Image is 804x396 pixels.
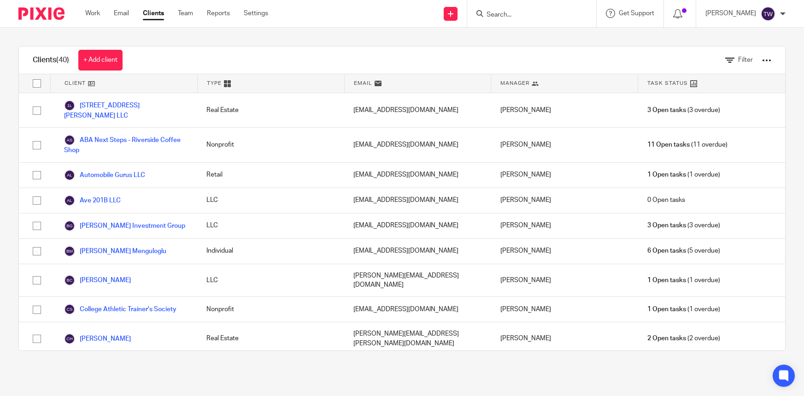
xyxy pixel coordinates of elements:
[738,57,753,63] span: Filter
[64,100,75,111] img: svg%3E
[197,128,344,162] div: Nonprofit
[491,239,638,264] div: [PERSON_NAME]
[28,75,46,92] input: Select all
[64,220,75,231] img: svg%3E
[197,188,344,213] div: LLC
[647,221,720,230] span: (3 overdue)
[491,93,638,127] div: [PERSON_NAME]
[64,275,75,286] img: svg%3E
[85,9,100,18] a: Work
[647,276,686,285] span: 1 Open tasks
[344,213,491,238] div: [EMAIL_ADDRESS][DOMAIN_NAME]
[64,135,188,155] a: ABA Next Steps - Riverside Coffee Shop
[64,170,75,181] img: svg%3E
[491,297,638,322] div: [PERSON_NAME]
[619,10,654,17] span: Get Support
[344,297,491,322] div: [EMAIL_ADDRESS][DOMAIN_NAME]
[18,7,65,20] img: Pixie
[178,9,193,18] a: Team
[647,170,720,179] span: (1 overdue)
[197,264,344,297] div: LLC
[647,195,685,205] span: 0 Open tasks
[207,9,230,18] a: Reports
[64,220,185,231] a: [PERSON_NAME] Investment Group
[491,322,638,355] div: [PERSON_NAME]
[344,322,491,355] div: [PERSON_NAME][EMAIL_ADDRESS][PERSON_NAME][DOMAIN_NAME]
[64,195,121,206] a: Ave 201B LLC
[197,239,344,264] div: Individual
[143,9,164,18] a: Clients
[64,135,75,146] img: svg%3E
[197,163,344,188] div: Retail
[64,275,131,286] a: [PERSON_NAME]
[64,246,75,257] img: svg%3E
[344,128,491,162] div: [EMAIL_ADDRESS][DOMAIN_NAME]
[761,6,775,21] img: svg%3E
[647,305,720,314] span: (1 overdue)
[647,246,686,255] span: 6 Open tasks
[344,188,491,213] div: [EMAIL_ADDRESS][DOMAIN_NAME]
[244,9,268,18] a: Settings
[491,264,638,297] div: [PERSON_NAME]
[647,106,686,115] span: 3 Open tasks
[344,264,491,297] div: [PERSON_NAME][EMAIL_ADDRESS][DOMAIN_NAME]
[647,140,690,149] span: 11 Open tasks
[64,304,75,315] img: svg%3E
[647,170,686,179] span: 1 Open tasks
[207,79,222,87] span: Type
[197,322,344,355] div: Real Estate
[344,93,491,127] div: [EMAIL_ADDRESS][DOMAIN_NAME]
[647,334,686,343] span: 2 Open tasks
[64,304,176,315] a: College Athletic Trainer's Society
[64,333,131,344] a: [PERSON_NAME]
[647,276,720,285] span: (1 overdue)
[705,9,756,18] p: [PERSON_NAME]
[197,213,344,238] div: LLC
[64,246,166,257] a: [PERSON_NAME] Menguloglu
[491,213,638,238] div: [PERSON_NAME]
[64,100,188,120] a: [STREET_ADDRESS][PERSON_NAME] LLC
[647,334,720,343] span: (2 overdue)
[647,305,686,314] span: 1 Open tasks
[354,79,372,87] span: Email
[647,79,688,87] span: Task Status
[64,333,75,344] img: svg%3E
[344,163,491,188] div: [EMAIL_ADDRESS][DOMAIN_NAME]
[491,163,638,188] div: [PERSON_NAME]
[647,140,728,149] span: (11 overdue)
[647,221,686,230] span: 3 Open tasks
[500,79,529,87] span: Manager
[647,106,720,115] span: (3 overdue)
[647,246,720,255] span: (5 overdue)
[491,128,638,162] div: [PERSON_NAME]
[65,79,86,87] span: Client
[491,188,638,213] div: [PERSON_NAME]
[486,11,569,19] input: Search
[64,170,145,181] a: Automobile Gurus LLC
[197,93,344,127] div: Real Estate
[56,56,69,64] span: (40)
[78,50,123,71] a: + Add client
[197,297,344,322] div: Nonprofit
[33,55,69,65] h1: Clients
[64,195,75,206] img: svg%3E
[344,239,491,264] div: [EMAIL_ADDRESS][DOMAIN_NAME]
[114,9,129,18] a: Email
